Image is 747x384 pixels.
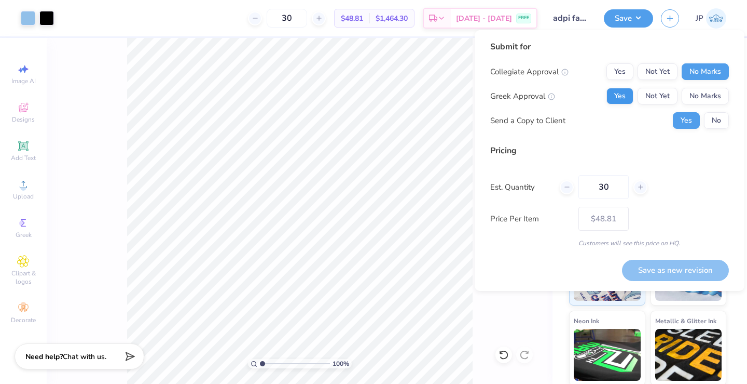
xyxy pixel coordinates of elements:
[696,8,726,29] a: JP
[333,359,349,368] span: 100 %
[490,181,552,193] label: Est. Quantity
[673,112,700,129] button: Yes
[11,77,36,85] span: Image AI
[606,88,633,104] button: Yes
[63,352,106,362] span: Chat with us.
[341,13,363,24] span: $48.81
[604,9,653,28] button: Save
[267,9,307,28] input: – –
[638,88,677,104] button: Not Yet
[518,15,529,22] span: FREE
[11,316,36,324] span: Decorate
[11,154,36,162] span: Add Text
[25,352,63,362] strong: Need help?
[655,315,716,326] span: Metallic & Glitter Ink
[490,239,729,248] div: Customers will see this price on HQ.
[696,12,703,24] span: JP
[545,8,596,29] input: Untitled Design
[13,192,34,201] span: Upload
[606,63,633,80] button: Yes
[682,88,729,104] button: No Marks
[655,329,722,381] img: Metallic & Glitter Ink
[12,115,35,124] span: Designs
[574,315,599,326] span: Neon Ink
[704,112,729,129] button: No
[456,13,512,24] span: [DATE] - [DATE]
[5,269,41,286] span: Clipart & logos
[490,41,729,53] div: Submit for
[490,213,571,225] label: Price Per Item
[490,115,565,127] div: Send a Copy to Client
[574,329,641,381] img: Neon Ink
[706,8,726,29] img: Jade Paneduro
[490,66,569,78] div: Collegiate Approval
[490,90,555,102] div: Greek Approval
[490,144,729,157] div: Pricing
[578,175,629,199] input: – –
[16,231,32,239] span: Greek
[376,13,408,24] span: $1,464.30
[638,63,677,80] button: Not Yet
[682,63,729,80] button: No Marks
